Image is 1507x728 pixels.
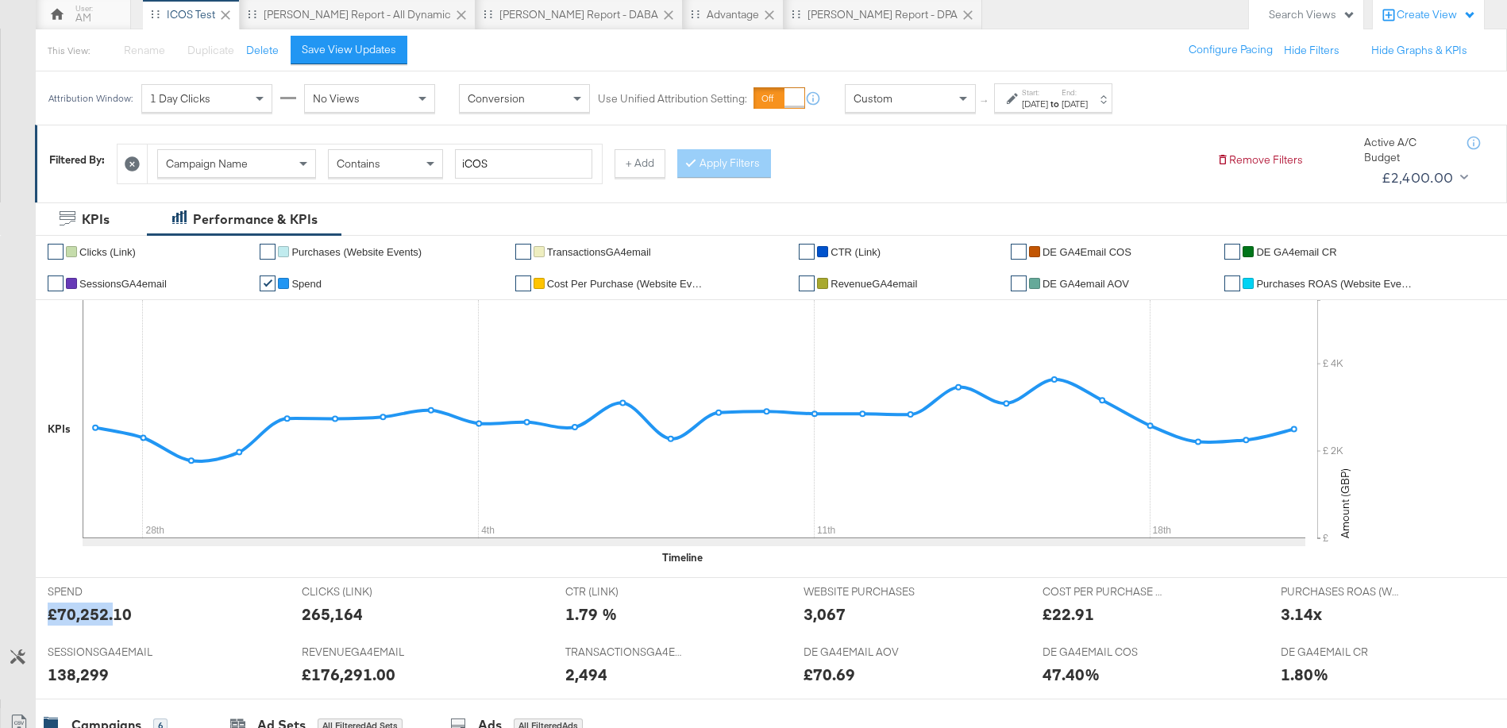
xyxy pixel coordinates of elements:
[662,550,703,565] div: Timeline
[302,603,363,626] div: 265,164
[82,210,110,229] div: KPIs
[598,91,747,106] label: Use Unified Attribution Setting:
[1371,43,1467,58] button: Hide Graphs & KPIs
[1375,165,1471,191] button: £2,400.00
[1022,87,1048,98] label: Start:
[48,275,64,291] a: ✔
[48,645,167,660] span: SESSIONSGA4EMAIL
[484,10,492,18] div: Drag to reorder tab
[48,584,167,599] span: SPEND
[187,43,234,57] span: Duplicate
[151,10,160,18] div: Drag to reorder tab
[547,278,706,290] span: Cost Per Purchase (Website Events)
[167,7,215,22] div: iCOS Test
[565,584,684,599] span: CTR (LINK)
[804,645,923,660] span: DE GA4EMAIL AOV
[260,275,276,291] a: ✔
[291,246,422,258] span: Purchases (Website Events)
[499,7,658,22] div: [PERSON_NAME] Report - DABA
[48,663,109,686] div: 138,299
[615,149,665,178] button: + Add
[807,7,958,22] div: [PERSON_NAME] Report - DPA
[302,663,395,686] div: £176,291.00
[455,149,592,179] input: Enter a search term
[48,422,71,437] div: KPIs
[313,91,360,106] span: No Views
[1281,584,1400,599] span: PURCHASES ROAS (WEBSITE EVENTS)
[1281,645,1400,660] span: DE GA4EMAIL CR
[124,43,165,57] span: Rename
[1284,43,1339,58] button: Hide Filters
[1043,663,1100,686] div: 47.40%
[1048,98,1062,110] strong: to
[193,210,318,229] div: Performance & KPIs
[515,244,531,260] a: ✔
[547,246,651,258] span: TransactionsGA4email
[565,663,607,686] div: 2,494
[246,43,279,58] button: Delete
[260,244,276,260] a: ✔
[79,246,136,258] span: Clicks (Link)
[1022,98,1048,110] div: [DATE]
[1216,152,1303,168] button: Remove Filters
[804,584,923,599] span: WEBSITE PURCHASES
[1224,244,1240,260] a: ✔
[291,278,322,290] span: Spend
[75,10,91,25] div: AM
[166,156,248,171] span: Campaign Name
[565,645,684,660] span: TRANSACTIONSGA4EMAIL
[1256,246,1336,258] span: DE GA4email CR
[977,98,992,104] span: ↑
[565,603,617,626] div: 1.79 %
[1382,166,1454,190] div: £2,400.00
[792,10,800,18] div: Drag to reorder tab
[1397,7,1476,23] div: Create View
[48,244,64,260] a: ✔
[48,603,132,626] div: £70,252.10
[1224,275,1240,291] a: ✔
[291,36,407,64] button: Save View Updates
[1281,603,1322,626] div: 3.14x
[1364,135,1451,164] div: Active A/C Budget
[831,246,881,258] span: CTR (Link)
[1043,278,1129,290] span: DE GA4email AOV
[1269,7,1355,22] div: Search Views
[48,44,90,57] div: This View:
[1043,246,1131,258] span: DE GA4Email COS
[1256,278,1415,290] span: Purchases ROAS (Website Events)
[1043,584,1162,599] span: COST PER PURCHASE (WEBSITE EVENTS)
[691,10,700,18] div: Drag to reorder tab
[1011,275,1027,291] a: ✔
[79,278,167,290] span: SessionsGA4email
[150,91,210,106] span: 1 Day Clicks
[799,275,815,291] a: ✔
[1043,603,1094,626] div: £22.91
[49,152,105,168] div: Filtered By:
[1062,87,1088,98] label: End:
[1338,468,1352,538] text: Amount (GBP)
[48,93,133,104] div: Attribution Window:
[1177,36,1284,64] button: Configure Pacing
[799,244,815,260] a: ✔
[1062,98,1088,110] div: [DATE]
[337,156,380,171] span: Contains
[1011,244,1027,260] a: ✔
[854,91,892,106] span: Custom
[468,91,525,106] span: Conversion
[831,278,917,290] span: RevenueGA4email
[302,645,421,660] span: REVENUEGA4EMAIL
[302,42,396,57] div: Save View Updates
[264,7,451,22] div: [PERSON_NAME] Report - All Dynamic
[248,10,256,18] div: Drag to reorder tab
[515,275,531,291] a: ✔
[804,663,855,686] div: £70.69
[707,7,759,22] div: Advantage
[302,584,421,599] span: CLICKS (LINK)
[804,603,846,626] div: 3,067
[1043,645,1162,660] span: DE GA4EMAIL COS
[1281,663,1328,686] div: 1.80%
